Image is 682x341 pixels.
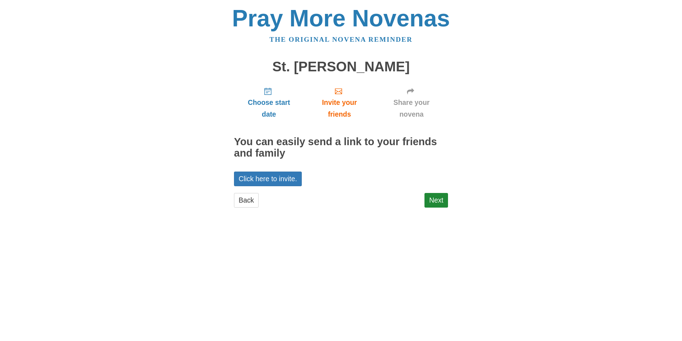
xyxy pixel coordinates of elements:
a: Next [424,193,448,208]
a: Choose start date [234,81,304,124]
span: Invite your friends [311,97,368,120]
a: Share your novena [375,81,448,124]
a: Invite your friends [304,81,375,124]
h2: You can easily send a link to your friends and family [234,136,448,159]
span: Choose start date [241,97,297,120]
h1: St. [PERSON_NAME] [234,59,448,75]
a: Back [234,193,259,208]
a: The original novena reminder [270,36,413,43]
a: Pray More Novenas [232,5,450,31]
a: Click here to invite. [234,172,302,186]
span: Share your novena [382,97,441,120]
